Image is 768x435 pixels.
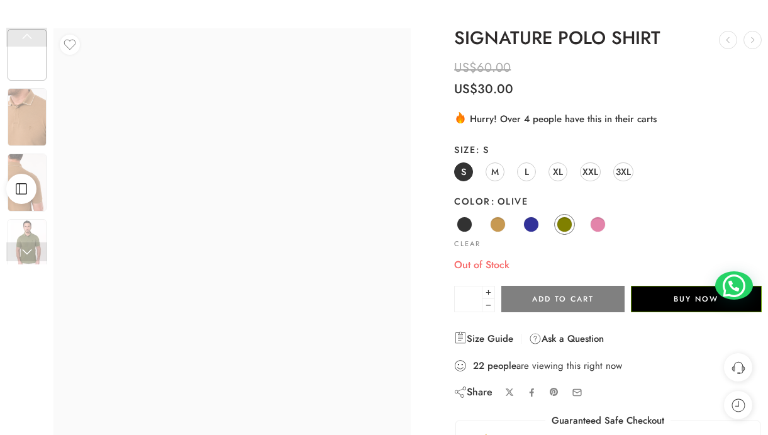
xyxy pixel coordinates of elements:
span: 3XL [616,163,631,180]
span: M [491,163,499,180]
span: Olive [491,195,528,208]
span: US$ [454,80,477,98]
span: XXL [582,163,598,180]
p: Out of Stock [454,257,762,273]
a: 3XL [613,162,633,181]
div: are viewing this right now [454,359,762,373]
span: US$ [454,59,477,77]
legend: Guaranteed Safe Checkout [545,414,671,427]
a: Share on Facebook [527,388,537,397]
a: M [486,162,504,181]
a: Pin on Pinterest [549,387,559,397]
h1: SIGNATURE POLO SHIRT [454,28,762,48]
a: S [454,162,473,181]
span: XL [553,163,563,180]
button: Buy Now [631,286,762,312]
img: Artboard 133 [8,219,47,271]
span: S [476,143,489,156]
img: Artboard 133 [8,88,47,146]
a: Size Guide [454,331,513,346]
bdi: 30.00 [454,80,513,98]
a: XL [548,162,567,181]
strong: 22 [473,359,484,372]
label: Color [454,195,762,208]
div: Share [454,385,493,399]
bdi: 60.00 [454,59,511,77]
img: Artboard 133 [8,154,47,212]
label: Size [454,144,762,156]
input: Product quantity [454,286,482,312]
strong: people [487,359,516,372]
span: S [461,163,466,180]
div: Hurry! Over 4 people have this in their carts [454,111,762,126]
button: Add to cart [501,286,624,312]
a: L [517,162,536,181]
img: Artboard 133 [8,29,47,81]
a: Share on X [505,388,515,397]
a: XXL [580,162,601,181]
span: L [525,163,529,180]
a: Email to your friends [572,387,582,398]
a: Ask a Question [529,331,604,346]
a: Clear options [454,240,481,247]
